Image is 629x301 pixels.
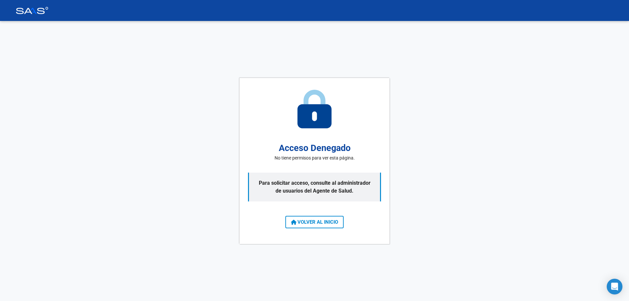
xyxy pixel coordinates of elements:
div: Open Intercom Messenger [607,279,622,294]
h2: Acceso Denegado [279,141,351,155]
img: Logo SAAS [16,7,48,14]
p: No tiene permisos para ver esta página. [275,155,355,161]
button: VOLVER AL INICIO [285,216,344,228]
img: access-denied [297,90,332,128]
span: VOLVER AL INICIO [291,219,338,225]
p: Para solicitar acceso, consulte al administrador de usuarios del Agente de Salud. [248,173,381,201]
